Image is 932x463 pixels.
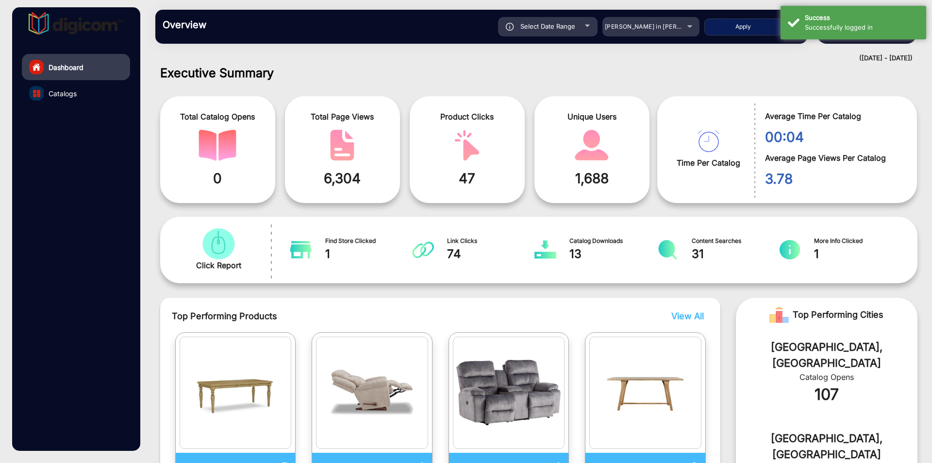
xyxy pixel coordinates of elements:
span: 0 [167,168,268,189]
div: ([DATE] - [DATE]) [146,53,913,63]
h3: Overview [163,19,299,31]
img: catalog [200,228,237,259]
img: catalog [573,130,611,161]
button: View All [669,309,701,323]
button: Apply [704,18,782,35]
img: catalog [456,340,562,446]
span: 74 [447,245,535,263]
span: Average Page Views Per Catalog [765,152,902,164]
div: 107 [750,383,903,406]
span: Top Performing Products [172,309,581,323]
span: 31 [692,245,780,263]
span: 3.78 [765,169,902,189]
img: catalog [592,340,699,446]
img: catalog [698,130,719,152]
span: Content Searches [692,237,780,245]
span: Total Page Views [292,111,393,122]
span: 1 [814,245,902,263]
img: catalog [33,90,40,97]
span: 00:04 [765,127,902,147]
span: 47 [417,168,517,189]
img: Rank image [769,305,789,325]
span: 6,304 [292,168,393,189]
span: Click Report [196,259,241,271]
span: Unique Users [542,111,642,122]
img: catalog [448,130,486,161]
span: Dashboard [49,62,83,72]
span: Link Clicks [447,237,535,245]
a: Dashboard [22,54,130,80]
span: Catalogs [49,88,77,99]
span: [PERSON_NAME] in [PERSON_NAME] [605,23,712,30]
div: Success [805,13,919,23]
img: catalog [534,240,556,259]
span: Top Performing Cities [793,305,883,325]
div: Catalog Opens [750,371,903,383]
img: catalog [779,240,801,259]
img: vmg-logo [29,12,124,34]
span: Total Catalog Opens [167,111,268,122]
span: Average Time Per Catalog [765,110,902,122]
img: catalog [199,130,236,161]
img: icon [506,23,514,31]
span: More Info Clicked [814,237,902,245]
span: Find Store Clicked [325,237,413,245]
img: catalog [183,340,289,446]
img: catalog [323,130,361,161]
div: [GEOGRAPHIC_DATA], [GEOGRAPHIC_DATA] [750,339,903,371]
img: catalog [319,340,425,446]
span: 13 [569,245,657,263]
span: 1 [325,245,413,263]
span: Select Date Range [520,22,575,30]
img: home [32,63,41,71]
span: Catalog Downloads [569,237,657,245]
div: [GEOGRAPHIC_DATA], [GEOGRAPHIC_DATA] [750,430,903,463]
span: Product Clicks [417,111,517,122]
h1: Executive Summary [160,66,917,80]
img: catalog [657,240,679,259]
img: catalog [412,240,434,259]
span: 1,688 [542,168,642,189]
a: Catalogs [22,80,130,106]
span: View All [671,311,704,321]
img: catalog [290,240,312,259]
div: Successfully logged in [805,23,919,33]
